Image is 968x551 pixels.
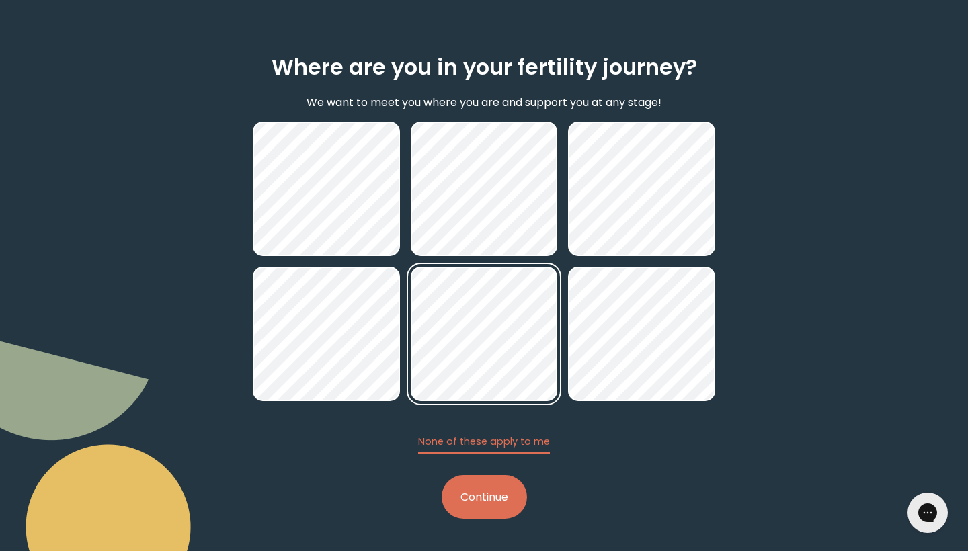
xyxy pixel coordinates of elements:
[418,435,550,454] button: None of these apply to me
[272,51,697,83] h2: Where are you in your fertility journey?
[307,94,661,111] p: We want to meet you where you are and support you at any stage!
[442,475,527,519] button: Continue
[901,488,955,538] iframe: Gorgias live chat messenger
